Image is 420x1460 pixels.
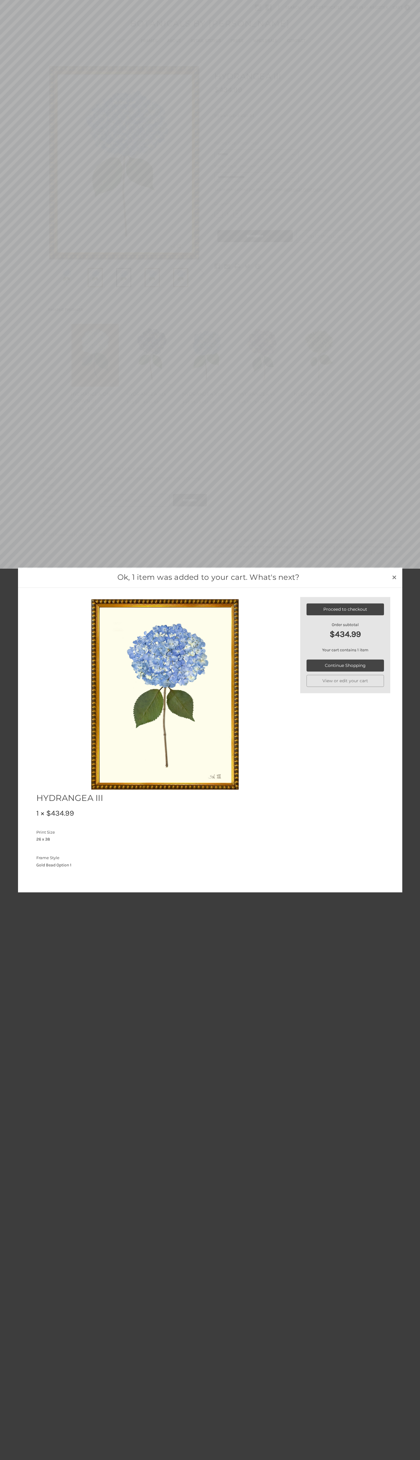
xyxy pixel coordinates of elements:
[307,647,384,653] p: Your cart contains 1 item
[36,829,138,835] dt: Print Size
[307,622,384,640] div: Order subtotal
[36,836,140,843] dd: 26 x 38
[27,572,389,583] h1: Ok, 1 item was added to your cart. What's next?
[36,855,138,861] dt: Frame Style
[307,603,384,615] a: Proceed to checkout
[307,659,384,671] a: Continue Shopping
[392,571,397,582] span: ×
[36,808,140,819] div: 1 × $434.99
[307,675,384,687] a: View or edit your cart
[36,862,140,868] dd: Gold Bead Option 1
[307,628,384,640] strong: $434.99
[36,792,140,805] h2: HYDRANGEA III
[91,597,239,792] img: HYDRANGEA III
